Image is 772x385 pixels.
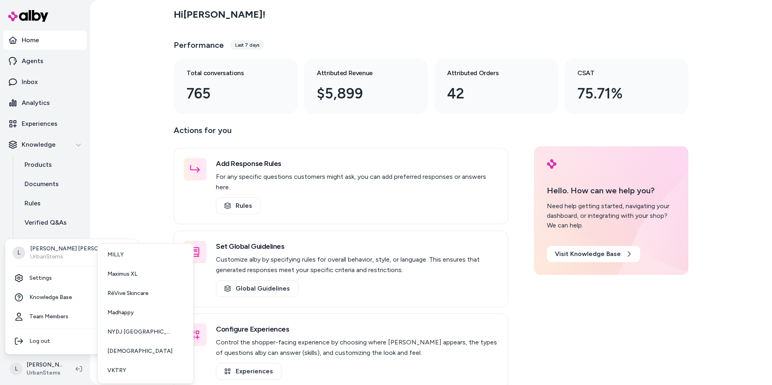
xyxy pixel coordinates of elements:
div: Need help getting started, navigating your dashboard, or integrating with your shop? We can help. [547,201,675,230]
p: Products [25,160,52,170]
h3: Total conversations [187,68,272,78]
a: Experiences [216,363,281,380]
p: Agents [22,56,43,66]
span: UrbanStems [27,369,63,377]
span: RéVive Skincare [107,289,148,297]
span: Maximus XL [107,270,138,278]
span: VKTRY [107,367,126,375]
div: $5,899 [317,83,402,104]
span: NYDJ [GEOGRAPHIC_DATA] [107,328,173,336]
span: Knowledge Base [29,293,72,301]
div: Last 7 days [230,40,264,50]
h3: Performance [174,39,224,51]
img: alby Logo [8,10,48,22]
p: Actions for you [174,124,508,143]
a: Rules [216,197,261,214]
span: L [10,362,23,375]
p: Experiences [22,119,57,129]
img: alby Logo [547,159,556,169]
p: [PERSON_NAME] [PERSON_NAME] [30,245,125,253]
p: Hello. How can we help you? [547,184,675,197]
a: Visit Knowledge Base [547,246,640,262]
p: Inbox [22,77,38,87]
h3: Attributed Revenue [317,68,402,78]
p: Control the shopper-facing experience by choosing where [PERSON_NAME] appears, the types of quest... [216,337,498,358]
p: UrbanStems [30,253,125,261]
p: For any specific questions customers might ask, you can add preferred responses or answers here. [216,172,498,192]
div: Log out [8,332,135,351]
span: Madhappy [107,309,134,317]
span: L [12,246,25,259]
p: Rules [25,199,41,208]
p: Customize alby by specifying rules for overall behavior, style, or language. This ensures that ge... [216,254,498,275]
h3: Set Global Guidelines [216,241,498,252]
p: Knowledge [22,140,55,149]
h3: CSAT [577,68,663,78]
h2: Hi [PERSON_NAME] ! [174,8,265,20]
span: [DEMOGRAPHIC_DATA] [107,347,172,355]
div: 765 [187,83,272,104]
p: Reviews [25,237,49,247]
p: Verified Q&As [25,218,67,227]
div: 75.71% [577,83,663,104]
p: Analytics [22,98,50,108]
a: Global Guidelines [216,280,298,297]
p: Documents [25,179,59,189]
p: [PERSON_NAME] [27,361,63,369]
span: MILLY [107,251,124,259]
h3: Configure Experiences [216,324,498,335]
h3: Attributed Orders [447,68,532,78]
a: Team Members [8,307,135,326]
h3: Add Response Rules [216,158,498,169]
a: Settings [8,268,135,288]
p: Home [22,35,39,45]
div: 42 [447,83,532,104]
